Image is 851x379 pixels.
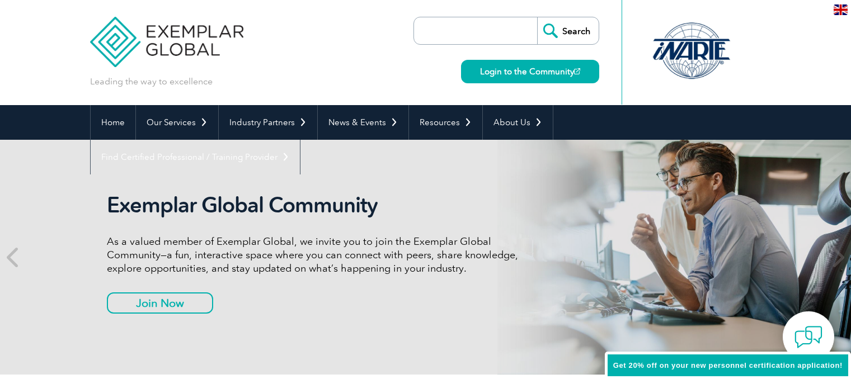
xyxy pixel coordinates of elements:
img: en [834,4,848,15]
p: Leading the way to excellence [90,75,213,88]
img: contact-chat.png [794,323,822,351]
a: Join Now [107,292,213,314]
span: Get 20% off on your new personnel certification application! [613,361,843,369]
a: News & Events [318,105,408,140]
a: Resources [409,105,482,140]
p: As a valued member of Exemplar Global, we invite you to join the Exemplar Global Community—a fun,... [107,235,526,275]
h2: Exemplar Global Community [107,192,526,218]
img: open_square.png [574,68,580,74]
a: Login to the Community [461,60,599,83]
a: Find Certified Professional / Training Provider [91,140,300,174]
a: About Us [483,105,553,140]
input: Search [537,17,599,44]
a: Our Services [136,105,218,140]
a: Industry Partners [219,105,317,140]
a: Home [91,105,135,140]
